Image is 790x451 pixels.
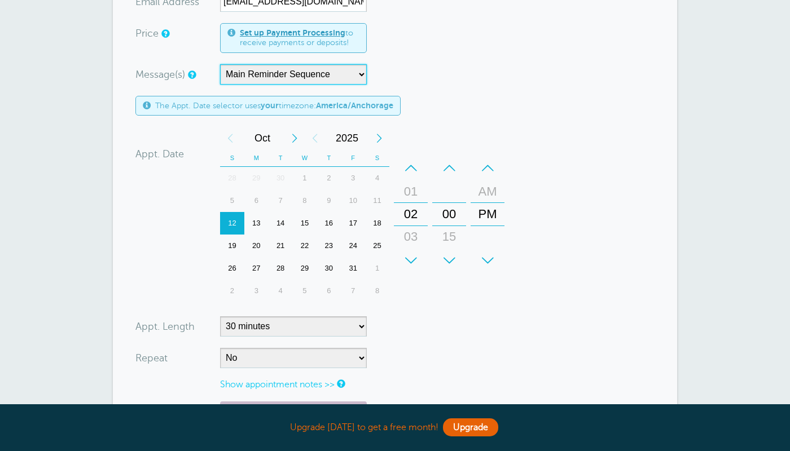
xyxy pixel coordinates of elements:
div: Thursday, October 16 [317,212,341,235]
div: 17 [341,212,365,235]
div: Saturday, November 8 [365,280,389,302]
div: 20 [244,235,269,257]
div: 19 [220,235,244,257]
div: Tuesday, November 4 [269,280,293,302]
div: 16 [317,212,341,235]
div: Hours [394,157,428,272]
div: 31 [341,257,365,280]
div: Monday, November 3 [244,280,269,302]
div: 30 [269,167,293,189]
a: Notes are for internal use only, and are not visible to your clients. [337,380,344,387]
div: Upgrade [DATE] to get a free month! [113,415,677,440]
a: An optional price for the appointment. If you set a price, you can include a payment link in your... [161,30,168,37]
div: Tuesday, October 14 [269,212,293,235]
th: M [244,149,269,167]
div: Previous Year [305,127,325,149]
div: 22 [293,235,317,257]
div: 23 [317,235,341,257]
div: 1 [365,257,389,280]
div: 01 [397,180,424,203]
a: Show appointment notes >> [220,379,335,390]
div: Next Year [369,127,389,149]
span: to receive payments or deposits! [240,28,359,48]
div: 28 [269,257,293,280]
label: Appt. Date [135,149,184,159]
div: 02 [397,203,424,225]
div: 2 [317,167,341,189]
div: 14 [269,212,293,235]
div: Sunday, November 2 [220,280,244,302]
div: Sunday, October 19 [220,235,244,257]
a: Upgrade [443,418,498,436]
div: AM [474,180,501,203]
div: 30 [317,257,341,280]
div: 9 [317,189,341,212]
div: 18 [365,212,389,235]
div: 7 [341,280,365,302]
div: Thursday, October 23 [317,235,341,257]
div: Monday, September 29 [244,167,269,189]
div: Friday, October 17 [341,212,365,235]
div: Thursday, November 6 [317,280,341,302]
div: 1 [293,167,317,189]
div: Sunday, September 28 [220,167,244,189]
div: Saturday, October 11 [365,189,389,212]
div: Sunday, October 26 [220,257,244,280]
div: Saturday, October 25 [365,235,389,257]
th: T [269,149,293,167]
div: 03 [397,225,424,248]
div: Friday, October 10 [341,189,365,212]
div: 28 [220,167,244,189]
div: 25 [365,235,389,257]
div: 4 [365,167,389,189]
div: Tuesday, October 7 [269,189,293,212]
div: 5 [220,189,244,212]
div: 6 [244,189,269,212]
div: Wednesday, November 5 [293,280,317,302]
div: 29 [244,167,269,189]
div: Friday, October 31 [341,257,365,280]
label: Price [135,28,159,38]
div: 24 [341,235,365,257]
div: 15 [293,212,317,235]
div: Thursday, October 2 [317,167,341,189]
div: Wednesday, October 22 [293,235,317,257]
label: Appt. Length [135,321,195,331]
div: Next Month [284,127,305,149]
div: 11 [365,189,389,212]
div: Friday, October 24 [341,235,365,257]
div: 8 [293,189,317,212]
div: Wednesday, October 8 [293,189,317,212]
div: Saturday, October 4 [365,167,389,189]
div: 7 [269,189,293,212]
div: 12 [220,212,244,235]
div: Wednesday, October 1 [293,167,317,189]
div: 10 [341,189,365,212]
th: W [293,149,317,167]
div: PM [474,203,501,225]
span: 2025 [325,127,369,149]
b: your [261,101,279,110]
div: 13 [244,212,269,235]
div: 29 [293,257,317,280]
a: Set up Payment Processing [240,28,345,37]
div: 8 [365,280,389,302]
div: Wednesday, October 29 [293,257,317,280]
th: S [365,149,389,167]
div: 21 [269,235,293,257]
div: Monday, October 13 [244,212,269,235]
div: 3 [341,167,365,189]
div: 4 [269,280,293,302]
div: Tuesday, September 30 [269,167,293,189]
div: 2 [220,280,244,302]
div: Monday, October 20 [244,235,269,257]
div: Monday, October 27 [244,257,269,280]
div: 6 [317,280,341,302]
div: Previous Month [220,127,240,149]
div: Monday, October 6 [244,189,269,212]
div: Friday, October 3 [341,167,365,189]
div: Saturday, November 1 [365,257,389,280]
div: Sunday, October 5 [220,189,244,212]
div: 30 [436,248,463,271]
div: Thursday, October 9 [317,189,341,212]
